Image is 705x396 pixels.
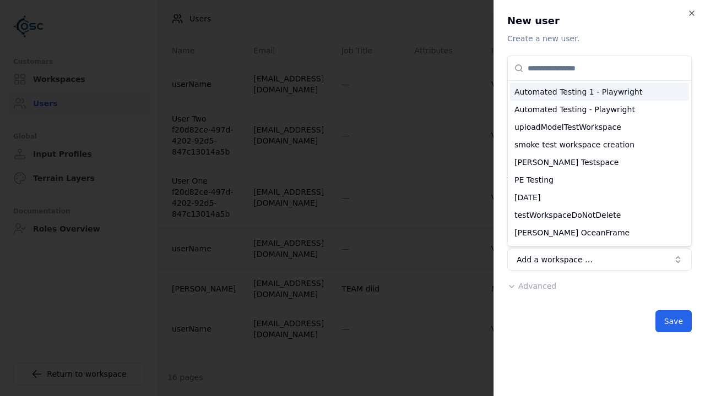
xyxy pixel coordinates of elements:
div: [PERSON_NAME] Testspace [510,153,689,171]
div: Suggestions [508,81,691,246]
div: Automated Testing - Playwright [510,101,689,118]
div: Automated Testing 1 - Playwright [510,83,689,101]
div: [DATE] [510,189,689,206]
div: uploadModelTestWorkspace [510,118,689,136]
div: PE Testing [510,171,689,189]
div: usama test 4 [510,241,689,259]
div: [PERSON_NAME] OceanFrame [510,224,689,241]
div: testWorkspaceDoNotDelete [510,206,689,224]
div: smoke test workspace creation [510,136,689,153]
